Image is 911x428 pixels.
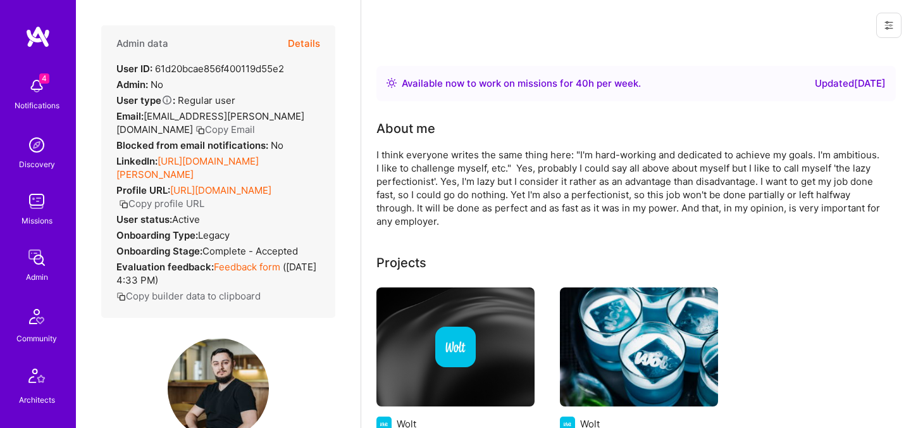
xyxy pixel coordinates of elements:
[195,125,205,135] i: icon Copy
[170,184,271,196] a: [URL][DOMAIN_NAME]
[576,77,588,89] span: 40
[116,292,126,301] i: icon Copy
[116,155,158,167] strong: LinkedIn:
[22,363,52,393] img: Architects
[116,79,148,91] strong: Admin:
[560,287,718,406] img: Cross-Organizational IT Consulting for European Market Expansion & Financial Compliance
[19,393,55,406] div: Architects
[26,270,48,284] div: Admin
[116,213,172,225] strong: User status:
[214,261,280,273] a: Feedback form
[161,94,173,106] i: Help
[376,119,435,138] div: About me
[116,78,163,91] div: No
[119,197,204,210] button: Copy profile URL
[15,99,59,112] div: Notifications
[376,148,883,228] div: I think everyone writes the same thing here: "I'm hard-working and dedicated to achieve my goals....
[387,78,397,88] img: Availability
[202,245,298,257] span: Complete - Accepted
[198,229,230,241] span: legacy
[116,139,271,151] strong: Blocked from email notifications:
[25,25,51,48] img: logo
[116,110,144,122] strong: Email:
[116,155,259,180] a: [URL][DOMAIN_NAME][PERSON_NAME]
[116,261,214,273] strong: Evaluation feedback:
[172,213,200,225] span: Active
[116,94,235,107] div: Regular user
[116,245,202,257] strong: Onboarding Stage:
[116,229,198,241] strong: Onboarding Type:
[119,199,128,209] i: icon Copy
[116,62,284,75] div: 61d20bcae856f400119d55e2
[195,123,255,136] button: Copy Email
[39,73,49,84] span: 4
[22,301,52,332] img: Community
[116,110,304,135] span: [EMAIL_ADDRESS][PERSON_NAME][DOMAIN_NAME]
[116,63,152,75] strong: User ID:
[16,332,57,345] div: Community
[376,287,535,406] img: cover
[116,184,170,196] strong: Profile URL:
[116,260,320,287] div: ( [DATE] 4:33 PM )
[815,76,886,91] div: Updated [DATE]
[376,253,426,272] div: Projects
[288,25,320,62] button: Details
[24,245,49,270] img: admin teamwork
[402,76,641,91] div: Available now to work on missions for h per week .
[435,327,476,367] img: Company logo
[24,189,49,214] img: teamwork
[19,158,55,171] div: Discovery
[116,139,283,152] div: No
[24,73,49,99] img: bell
[116,289,261,303] button: Copy builder data to clipboard
[22,214,53,227] div: Missions
[116,38,168,49] h4: Admin data
[24,132,49,158] img: discovery
[116,94,175,106] strong: User type :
